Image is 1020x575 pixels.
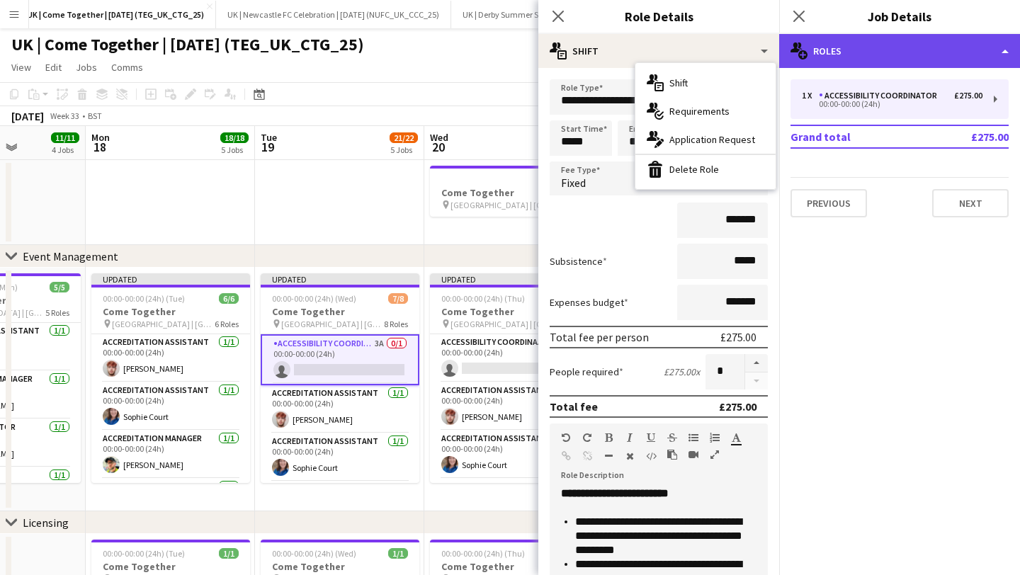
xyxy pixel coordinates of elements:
h3: Come Together [430,560,589,573]
span: 00:00-00:00 (24h) (Tue) [103,293,185,304]
button: Insert video [688,449,698,460]
app-job-card: Come Together [GEOGRAPHIC_DATA] | [GEOGRAPHIC_DATA], [GEOGRAPHIC_DATA] [430,166,589,217]
app-job-card: Updated00:00-00:00 (24h) (Wed)7/8Come Together [GEOGRAPHIC_DATA] | [GEOGRAPHIC_DATA], [GEOGRAPHIC... [261,273,419,483]
span: [GEOGRAPHIC_DATA] | [GEOGRAPHIC_DATA], [GEOGRAPHIC_DATA] [281,319,384,329]
app-card-role: Accreditation Assistant1/100:00-00:00 (24h)Sophie Court [430,431,589,479]
app-card-role: Accreditation Assistant1/100:00-00:00 (24h)Sophie Court [91,382,250,431]
span: 18 [89,139,110,155]
label: Subsistence [550,255,607,268]
h3: Role Details [538,7,779,25]
h3: Come Together [430,305,589,318]
app-job-card: Updated00:00-00:00 (24h) (Tue)6/6Come Together [GEOGRAPHIC_DATA] | [GEOGRAPHIC_DATA], [GEOGRAPHIC... [91,273,250,483]
span: 00:00-00:00 (24h) (Thu) [441,293,525,304]
span: 11/11 [51,132,79,143]
span: 00:00-00:00 (24h) (Wed) [272,548,356,559]
app-job-card: Updated00:00-00:00 (24h) (Thu)7/8Come Together [GEOGRAPHIC_DATA] | [GEOGRAPHIC_DATA], [GEOGRAPHIC... [430,273,589,483]
span: Mon [91,131,110,144]
app-card-role: Event Coordinator1/1 [91,479,250,527]
app-card-role: Accreditation Assistant1/100:00-00:00 (24h)Sophie Court [261,433,419,482]
div: £275.00 [720,330,756,344]
span: 19 [259,139,277,155]
div: Updated [91,273,250,285]
button: Strikethrough [667,432,677,443]
h3: Job Details [779,7,1020,25]
button: Fullscreen [710,449,720,460]
label: People required [550,365,623,378]
button: UK | Newcastle FC Celebration | [DATE] (NUFC_UK_CCC_25) [216,1,451,28]
td: £275.00 [924,125,1009,148]
div: Accessibility Coordinator [819,91,943,101]
button: Previous [790,189,867,217]
div: Total fee [550,399,598,414]
div: 1 x [802,91,819,101]
div: Updated [261,273,419,285]
div: BST [88,110,102,121]
span: [GEOGRAPHIC_DATA] | [GEOGRAPHIC_DATA], [GEOGRAPHIC_DATA] [450,319,553,329]
span: 7/8 [388,293,408,304]
button: Ordered List [710,432,720,443]
app-card-role: Accreditation Manager1/1 [430,479,589,527]
button: Text Color [731,432,741,443]
app-card-role: Accessibility Coordinator1A0/100:00-00:00 (24h) [430,334,589,382]
span: 20 [428,139,448,155]
span: Fixed [561,176,586,190]
h3: Come Together [261,560,419,573]
button: Unordered List [688,432,698,443]
div: Shift [538,34,779,68]
div: 00:00-00:00 (24h) [802,101,982,108]
span: 18/18 [220,132,249,143]
div: Total fee per person [550,330,649,344]
app-card-role: Accessibility Coordinator3A0/100:00-00:00 (24h) [261,334,419,385]
span: 6 Roles [215,319,239,329]
span: [GEOGRAPHIC_DATA] | [GEOGRAPHIC_DATA], [GEOGRAPHIC_DATA] [112,319,215,329]
div: £275.00 [719,399,756,414]
div: [DATE] [11,109,44,123]
span: Comms [111,61,143,74]
div: Event Management [23,249,118,263]
button: Undo [561,432,571,443]
button: HTML Code [646,450,656,462]
span: 00:00-00:00 (24h) (Tue) [103,548,185,559]
button: Redo [582,432,592,443]
a: Edit [40,58,67,76]
app-card-role: Accreditation Assistant1/100:00-00:00 (24h)[PERSON_NAME] [91,334,250,382]
h3: Come Together [430,186,589,199]
span: 8 Roles [384,319,408,329]
div: Roles [779,34,1020,68]
h3: Come Together [261,305,419,318]
div: £275.00 [954,91,982,101]
span: 00:00-00:00 (24h) (Thu) [441,548,525,559]
span: 1/1 [388,548,408,559]
label: Expenses budget [550,296,628,309]
span: Jobs [76,61,97,74]
h3: Come Together [91,560,250,573]
h1: UK | Come Together | [DATE] (TEG_UK_CTG_25) [11,34,364,55]
span: Week 33 [47,110,82,121]
span: 5 Roles [45,307,69,318]
span: 6/6 [219,293,239,304]
span: 00:00-00:00 (24h) (Wed) [272,293,356,304]
button: Clear Formatting [625,450,635,462]
span: [GEOGRAPHIC_DATA] | [GEOGRAPHIC_DATA], [GEOGRAPHIC_DATA] [450,200,577,210]
div: 4 Jobs [52,144,79,155]
button: Italic [625,432,635,443]
div: Delete Role [635,155,776,183]
button: Increase [745,354,768,372]
div: Updated [430,273,589,285]
app-card-role: Accreditation Assistant1/100:00-00:00 (24h)[PERSON_NAME] [261,385,419,433]
a: Comms [106,58,149,76]
div: 5 Jobs [390,144,417,155]
td: Grand total [790,125,924,148]
button: UK | Derby Summer Sessions | [DATE] (C&T_UK_DSS_25) [451,1,674,28]
button: Bold [603,432,613,443]
span: View [11,61,31,74]
button: Paste as plain text [667,449,677,460]
span: Edit [45,61,62,74]
span: 21/22 [390,132,418,143]
div: Licensing [23,516,69,530]
button: UK | Come Together | [DATE] (TEG_UK_CTG_25) [16,1,216,28]
span: 1/1 [219,548,239,559]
